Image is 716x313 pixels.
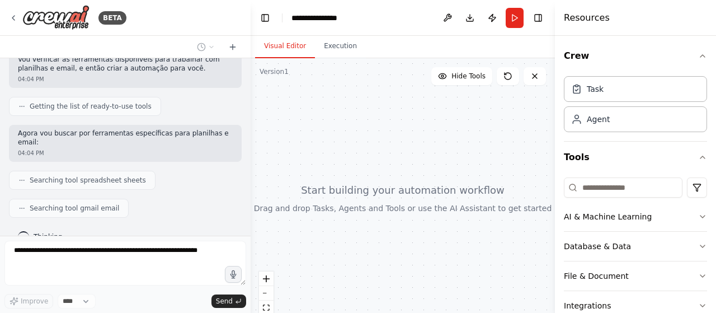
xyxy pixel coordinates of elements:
[192,40,219,54] button: Switch to previous chat
[30,102,152,111] span: Getting the list of ready-to-use tools
[34,232,69,241] span: Thinking...
[22,5,89,30] img: Logo
[564,232,707,261] button: Database & Data
[259,286,274,301] button: zoom out
[315,35,366,58] button: Execution
[224,40,242,54] button: Start a new chat
[18,129,233,147] p: Agora vou buscar por ferramentas específicas para planilhas e email:
[255,35,315,58] button: Visual Editor
[18,75,233,83] div: 04:04 PM
[451,72,486,81] span: Hide Tools
[587,114,610,125] div: Agent
[564,142,707,173] button: Tools
[530,10,546,26] button: Hide right sidebar
[587,83,604,95] div: Task
[98,11,126,25] div: BETA
[18,149,233,157] div: 04:04 PM
[564,11,610,25] h4: Resources
[257,10,273,26] button: Hide left sidebar
[260,67,289,76] div: Version 1
[216,297,233,306] span: Send
[30,176,146,185] span: Searching tool spreadsheet sheets
[4,294,53,309] button: Improve
[21,297,48,306] span: Improve
[564,261,707,291] button: File & Document
[18,55,233,73] p: Vou verificar as ferramentas disponíveis para trabalhar com planilhas e email, e então criar a au...
[564,202,707,231] button: AI & Machine Learning
[259,272,274,286] button: zoom in
[564,40,707,72] button: Crew
[291,12,347,24] nav: breadcrumb
[225,266,242,283] button: Click to speak your automation idea
[30,204,119,213] span: Searching tool gmail email
[211,295,246,308] button: Send
[564,72,707,141] div: Crew
[431,67,492,85] button: Hide Tools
